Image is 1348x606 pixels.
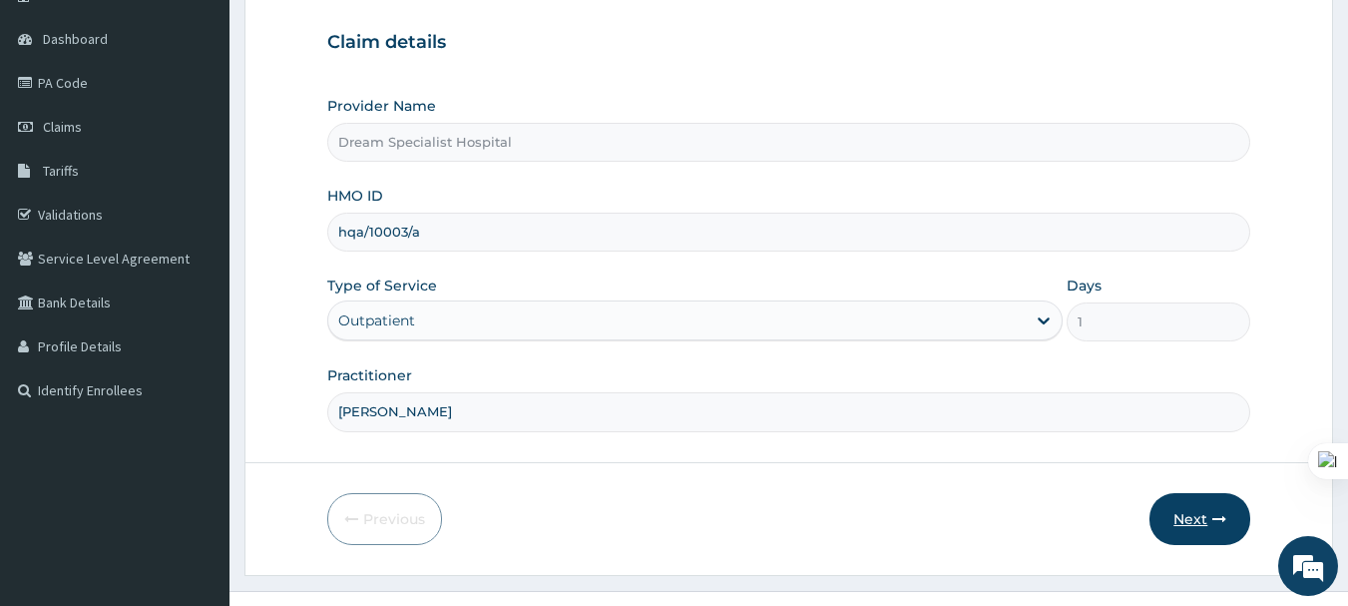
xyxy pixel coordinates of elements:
[338,310,415,330] div: Outpatient
[1149,493,1250,545] button: Next
[327,213,1251,252] input: Enter HMO ID
[37,100,81,150] img: d_794563401_company_1708531726252_794563401
[327,493,442,545] button: Previous
[1067,276,1102,296] label: Days
[43,162,79,180] span: Tariffs
[327,96,436,116] label: Provider Name
[43,30,108,48] span: Dashboard
[43,118,82,136] span: Claims
[327,186,383,206] label: HMO ID
[327,392,1251,431] input: Enter Name
[327,32,1251,54] h3: Claim details
[327,10,375,58] div: Minimize live chat window
[327,276,437,296] label: Type of Service
[10,398,380,468] textarea: Type your message and hit 'Enter'
[327,365,412,385] label: Practitioner
[104,112,335,138] div: Chat with us now
[116,178,275,379] span: We're online!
